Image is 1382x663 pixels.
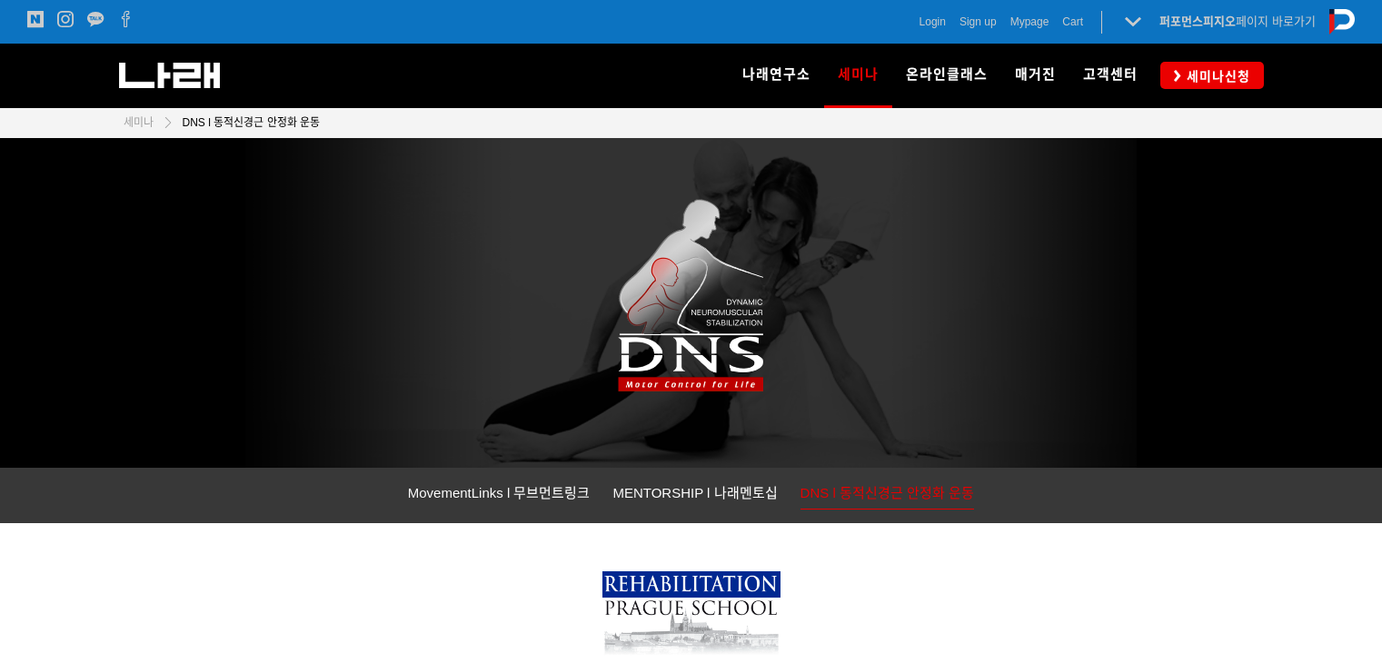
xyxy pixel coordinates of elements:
[1062,13,1083,31] a: Cart
[174,114,320,132] a: DNS l 동적신경근 안정화 운동
[906,66,988,83] span: 온라인클래스
[729,44,824,107] a: 나래연구소
[824,44,892,107] a: 세미나
[838,60,879,89] span: 세미나
[959,13,997,31] a: Sign up
[612,481,777,510] a: MENTORSHIP l 나래멘토십
[183,116,320,129] span: DNS l 동적신경근 안정화 운동
[408,485,591,500] span: MovementLinks l 무브먼트링크
[800,485,975,500] span: DNS l 동적신경근 안정화 운동
[1010,13,1049,31] a: Mypage
[124,114,154,132] a: 세미나
[1083,66,1138,83] span: 고객센터
[1001,44,1069,107] a: 매거진
[1015,66,1056,83] span: 매거진
[1159,15,1316,28] a: 퍼포먼스피지오페이지 바로가기
[612,485,777,500] span: MENTORSHIP l 나래멘토십
[1159,15,1236,28] strong: 퍼포먼스피지오
[1181,67,1250,85] span: 세미나신청
[920,13,946,31] a: Login
[408,481,591,510] a: MovementLinks l 무브먼트링크
[1160,62,1264,88] a: 세미나신청
[124,116,154,129] span: 세미나
[1069,44,1151,107] a: 고객센터
[800,481,975,510] a: DNS l 동적신경근 안정화 운동
[742,66,810,83] span: 나래연구소
[892,44,1001,107] a: 온라인클래스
